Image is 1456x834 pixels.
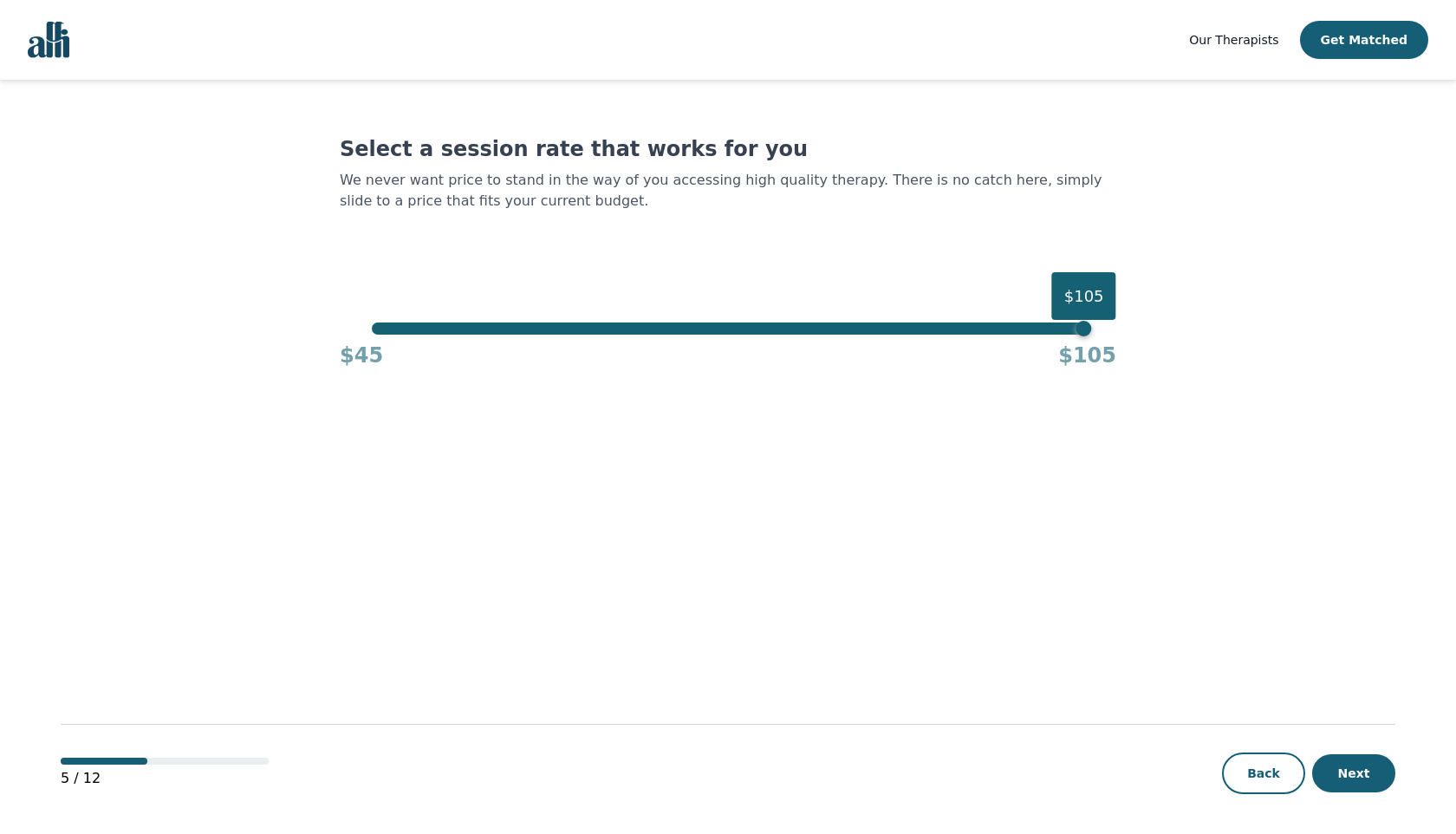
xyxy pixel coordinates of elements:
[1312,754,1395,792] button: Next
[340,342,383,369] h4: $45
[1222,753,1305,794] button: Back
[340,135,1116,163] h1: Select a session rate that works for you
[1300,21,1428,59] button: Get Matched
[1189,33,1278,47] span: Our Therapists
[28,22,69,58] img: alli logo
[1052,272,1116,320] div: $105
[340,170,1116,212] p: We never want price to stand in the way of you accessing high quality therapy. There is no catch ...
[61,768,269,789] p: 5 / 12
[1058,342,1116,369] h4: $105
[1189,29,1278,50] a: Our Therapists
